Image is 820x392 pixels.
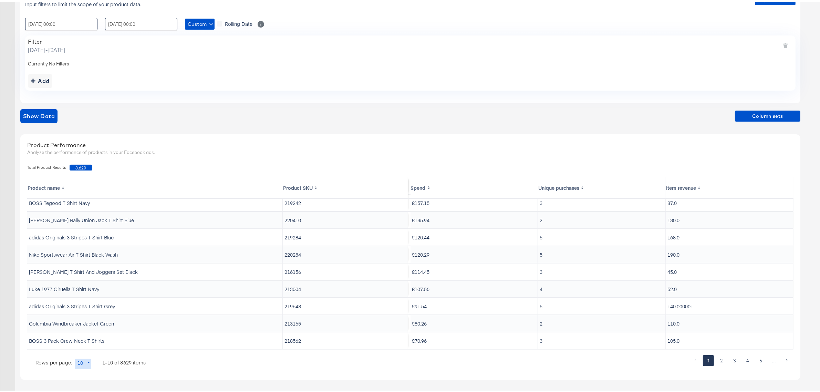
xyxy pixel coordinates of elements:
td: 220410 [283,210,408,227]
button: page 1 [703,353,714,364]
td: 219284 [283,227,408,244]
div: 10 [75,357,91,368]
span: 8,629 [70,163,92,169]
div: Analyze the performance of products in your Facebook ads. [27,147,793,154]
td: £120.44 [411,227,538,244]
nav: pagination navigation [689,353,793,364]
td: Columbia Windbreaker Jacket Green [27,313,283,330]
td: £91.54 [411,296,538,313]
td: 220284 [283,245,408,261]
td: adidas Originals 3 Stripes T Shirt Blue [27,227,283,244]
td: 190.0 [666,245,793,261]
td: 5 [538,227,666,244]
td: £114.45 [411,262,538,278]
td: 110.0 [666,313,793,330]
td: adidas Originals 3 Stripes T Shirt Grey [27,296,283,313]
td: 168.0 [666,227,793,244]
td: BOSS 3 Pack Crew Neck T Shirts [27,331,283,347]
td: [PERSON_NAME] Rally Union Jack T Shirt Blue [27,210,283,227]
span: Custom [188,18,212,27]
td: £107.56 [411,279,538,296]
p: Rows per page: [35,357,72,364]
td: 219242 [283,193,408,209]
span: Rolling Date [225,19,252,25]
td: 45.0 [666,262,793,278]
td: 52.0 [666,279,793,296]
td: BOSS Tegood T Shirt Navy [27,193,283,209]
td: £157.15 [411,193,538,209]
td: 216156 [283,262,408,278]
button: Custom [185,17,215,28]
span: [DATE] - [DATE] [28,44,65,52]
th: Toggle SortBy [411,176,538,196]
td: £135.94 [411,210,538,227]
div: Filter [28,37,65,43]
td: 3 [538,193,666,209]
span: Column sets [738,110,798,119]
td: £70.96 [411,331,538,347]
td: 3 [538,331,666,347]
button: Go to page 2 [716,353,727,364]
td: 4 [538,279,666,296]
td: 5 [538,245,666,261]
div: Currently No Filters [28,59,793,65]
td: 218562 [283,331,408,347]
td: 5 [538,296,666,313]
button: Go to next page [781,353,792,364]
th: Toggle SortBy [666,176,793,196]
th: Toggle SortBy [27,176,283,196]
td: 219643 [283,296,408,313]
button: addbutton [28,72,52,86]
button: Go to page 4 [742,353,753,364]
td: 140.000001 [666,296,793,313]
div: Product Performance [27,140,793,147]
div: Add [31,74,50,84]
td: £80.26 [411,313,538,330]
td: Nike Sportswear Air T Shirt Black Wash [27,245,283,261]
td: 130.0 [666,210,793,227]
p: 1-10 of 8629 items [102,357,146,364]
td: 213165 [283,313,408,330]
td: 3 [538,262,666,278]
span: Show Data [23,110,55,119]
th: Toggle SortBy [283,176,408,196]
td: 2 [538,313,666,330]
td: 105.0 [666,331,793,347]
button: showdata [20,107,58,121]
th: Toggle SortBy [538,176,666,196]
td: [PERSON_NAME] T Shirt And Joggers Set Black [27,262,283,278]
td: 87.0 [666,193,793,209]
td: Luke 1977 Ciruella T Shirt Navy [27,279,283,296]
button: Column sets [735,109,800,120]
button: Go to page 3 [729,353,740,364]
td: £120.29 [411,245,538,261]
button: Go to page 5 [755,353,766,364]
td: 213004 [283,279,408,296]
span: Total Product Results [27,163,70,169]
td: 2 [538,210,666,227]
